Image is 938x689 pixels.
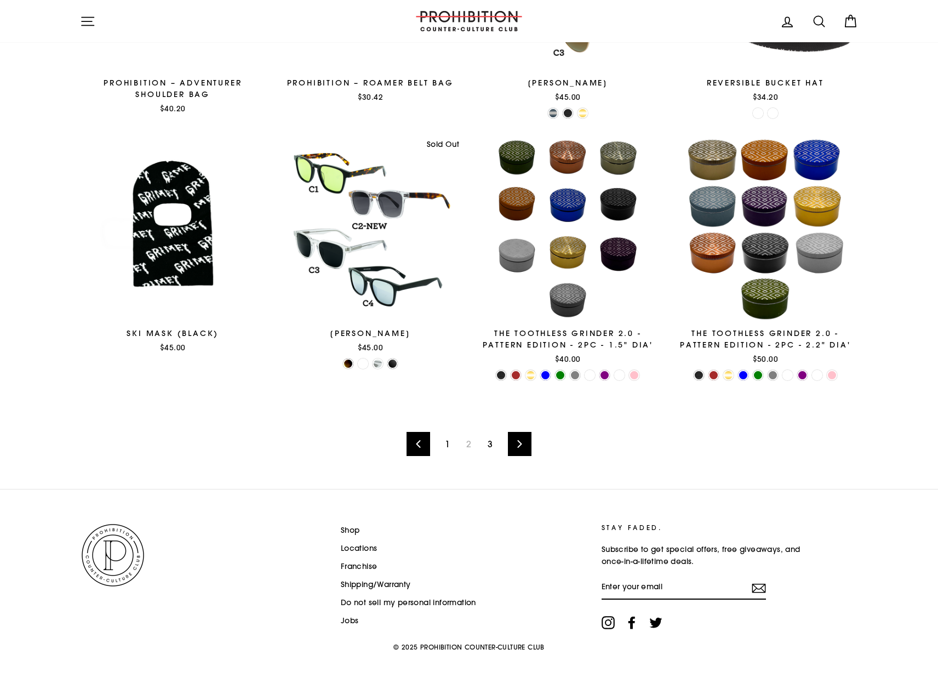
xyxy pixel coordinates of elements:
[547,54,588,64] span: Quick view
[278,77,464,89] div: Prohibition – Roamer Belt Bag
[80,637,858,656] p: © 2025 PROHIBITION COUNTER-CULTURE CLUB
[481,435,499,453] a: 3
[602,522,817,533] p: STAY FADED.
[341,577,411,593] a: Shipping/Warranty
[341,522,360,539] a: Shop
[341,540,378,557] a: Locations
[80,328,266,339] div: Ski Mask (Black)
[475,77,661,89] div: [PERSON_NAME]
[278,92,464,103] div: $30.42
[278,342,464,353] div: $45.00
[475,137,661,368] a: The Toothless Grinder 2.0 - Pattern Edition - 2PC - 1.5" Dia'$40.00
[278,137,464,357] a: [PERSON_NAME]$45.00
[745,304,786,314] span: Quick view
[341,559,378,575] a: Franchise
[745,54,786,64] span: Quick view
[350,54,391,64] span: Quick view
[278,328,464,339] div: [PERSON_NAME]
[341,613,359,629] a: Jobs
[673,354,859,365] div: $50.00
[80,77,266,100] div: Prohibition – Adventurer Shoulder Bag
[80,103,266,114] div: $40.20
[414,11,524,31] img: PROHIBITION COUNTER-CULTURE CLUB
[673,328,859,351] div: The Toothless Grinder 2.0 - Pattern Edition - 2PC - 2.2" Dia'
[80,342,266,353] div: $45.00
[602,544,817,568] p: Subscribe to get special offers, free giveaways, and once-in-a-lifetime deals.
[80,137,266,357] a: Ski Mask (Black)$45.00
[460,435,478,453] span: 2
[673,137,859,368] a: The Toothless Grinder 2.0 - Pattern Edition - 2PC - 2.2" Dia'$50.00
[673,92,859,103] div: $34.20
[475,92,661,103] div: $45.00
[152,54,193,64] span: Quick view
[341,595,476,611] a: Do not sell my personal information
[438,435,456,453] a: 1
[80,522,146,588] img: PROHIBITION COUNTER-CULTURE CLUB
[547,304,588,314] span: Quick view
[602,576,766,600] input: Enter your email
[475,354,661,365] div: $40.00
[475,328,661,351] div: The Toothless Grinder 2.0 - Pattern Edition - 2PC - 1.5" Dia'
[673,77,859,89] div: REVERSIBLE BUCKET HAT
[152,304,193,314] span: Quick view
[422,137,463,152] div: Sold Out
